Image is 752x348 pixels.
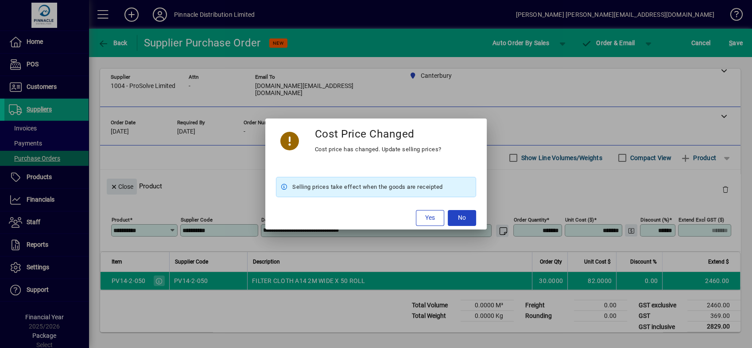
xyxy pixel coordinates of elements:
[425,213,435,222] span: Yes
[458,213,466,222] span: No
[292,182,443,192] span: Selling prices take effect when the goods are receipted
[448,210,476,226] button: No
[416,210,444,226] button: Yes
[315,127,415,140] h3: Cost Price Changed
[315,144,442,155] div: Cost price has changed. Update selling prices?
